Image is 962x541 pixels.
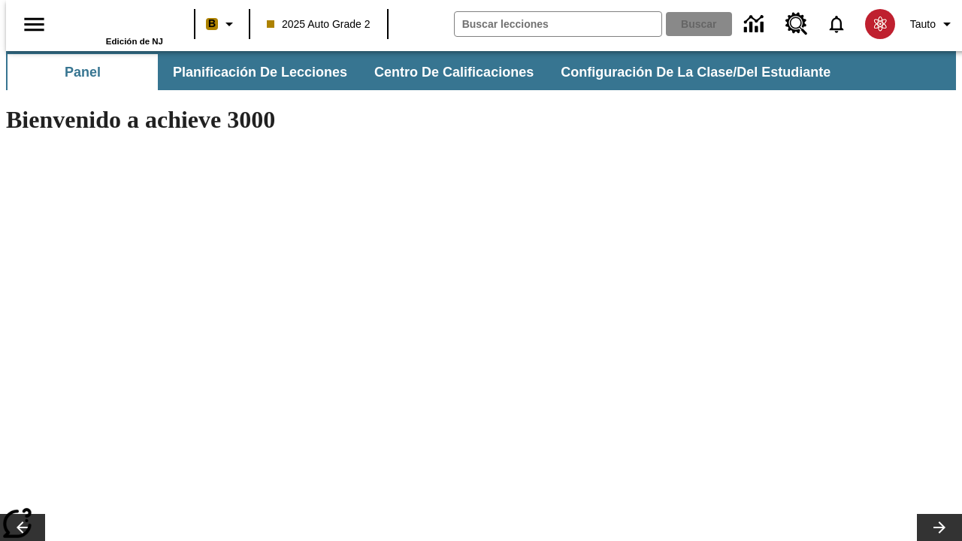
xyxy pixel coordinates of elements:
span: Tauto [910,17,936,32]
div: Subbarra de navegación [6,51,956,90]
span: Planificación de lecciones [173,64,347,81]
a: Centro de información [735,4,776,45]
button: Boost El color de la clase es anaranjado claro. Cambiar el color de la clase. [200,11,244,38]
button: Panel [8,54,158,90]
span: Configuración de la clase/del estudiante [561,64,830,81]
button: Carrusel de lecciones, seguir [917,514,962,541]
button: Perfil/Configuración [904,11,962,38]
span: Panel [65,64,101,81]
span: Edición de NJ [106,37,163,46]
div: Subbarra de navegación [6,54,844,90]
h1: Bienvenido a achieve 3000 [6,106,655,134]
div: Portada [65,5,163,46]
button: Centro de calificaciones [362,54,546,90]
a: Portada [65,7,163,37]
img: avatar image [865,9,895,39]
button: Escoja un nuevo avatar [856,5,904,44]
span: Centro de calificaciones [374,64,534,81]
a: Notificaciones [817,5,856,44]
input: Buscar campo [455,12,661,36]
button: Configuración de la clase/del estudiante [549,54,843,90]
span: 2025 Auto Grade 2 [267,17,371,32]
a: Centro de recursos, Se abrirá en una pestaña nueva. [776,4,817,44]
span: B [208,14,216,33]
button: Planificación de lecciones [161,54,359,90]
button: Abrir el menú lateral [12,2,56,47]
